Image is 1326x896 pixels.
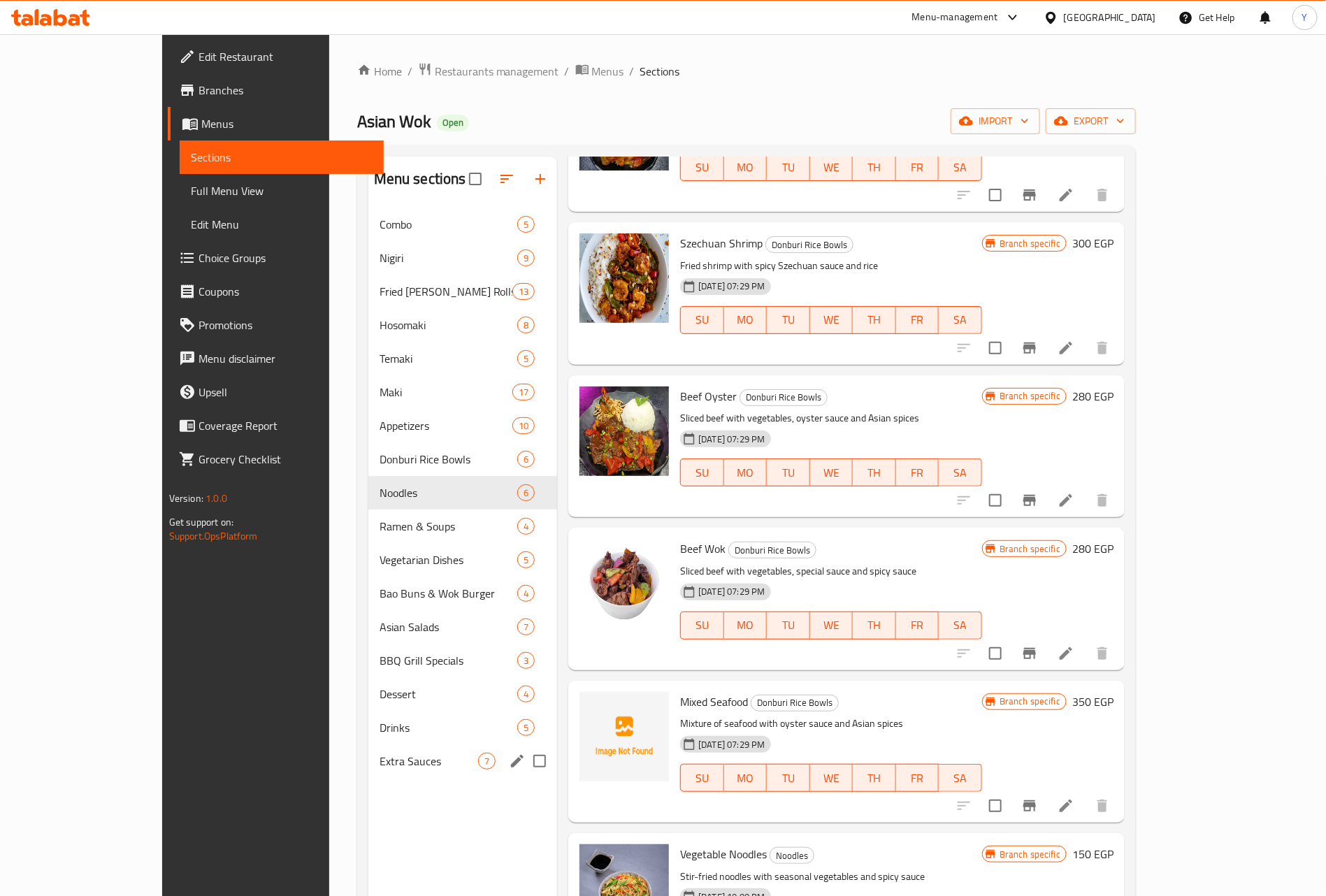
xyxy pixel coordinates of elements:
[767,612,810,640] button: TU
[751,695,838,711] span: Donburi Rice Bowls
[939,612,982,640] button: SA
[1013,789,1046,823] button: Branch-specific-item
[853,306,896,334] button: TH
[816,615,848,635] span: WE
[939,458,982,486] button: SA
[810,153,853,181] button: WE
[853,153,896,181] button: TH
[368,208,558,241] div: Combo5
[180,208,384,241] a: Edit Menu
[368,610,558,644] div: Asian Salads7
[1013,331,1046,365] button: Branch-specific-item
[380,686,517,702] span: Dessert
[994,237,1066,250] span: Branch specific
[680,458,723,486] button: SU
[518,721,534,735] span: 5
[1058,645,1074,662] a: Edit menu item
[944,310,977,330] span: SA
[368,644,558,677] div: BBQ Grill Specials3
[981,791,1010,821] span: Select to update
[766,237,853,253] span: Donburi Rice Bowls
[944,157,977,178] span: SA
[368,275,558,308] div: Fried [PERSON_NAME] Rolls13
[951,108,1040,134] button: import
[517,250,535,266] div: items
[724,306,768,334] button: MO
[730,768,762,788] span: MO
[772,310,805,330] span: TU
[518,554,534,567] span: 5
[728,542,816,558] div: Donburi Rice Bowls
[517,585,535,602] div: items
[513,419,534,433] span: 10
[810,306,853,334] button: WE
[772,768,805,788] span: TU
[524,162,557,196] button: Add section
[368,711,558,744] div: Drinks5
[981,180,1010,210] span: Select to update
[368,342,558,375] div: Temaki5
[357,62,1137,80] nav: breadcrumb
[357,106,431,137] span: Asian Wok
[1086,637,1119,670] button: delete
[944,615,977,635] span: SA
[368,476,558,510] div: Noodles6
[418,62,559,80] a: Restaurants management
[517,451,535,468] div: items
[191,182,373,199] span: Full Menu View
[512,283,535,300] div: items
[680,386,737,407] span: Beef Oyster
[729,542,816,558] span: Donburi Rice Bowls
[201,115,373,132] span: Menus
[368,442,558,476] div: Donburi Rice Bowls6
[680,844,767,865] span: Vegetable Noodles
[680,563,982,580] p: Sliced beef with vegetables, special sauce and spicy sauce
[680,257,982,275] p: Fried shrimp with spicy Szechuan sauce and rice
[180,140,384,174] a: Sections
[810,458,853,486] button: WE
[512,384,535,400] div: items
[1046,108,1136,134] button: export
[478,753,496,769] div: items
[858,463,891,483] span: TH
[1302,10,1308,25] span: Y
[180,174,384,208] a: Full Menu View
[1086,789,1119,823] button: delete
[169,527,258,545] a: Support.OpsPlatform
[816,310,848,330] span: WE
[902,310,934,330] span: FR
[858,157,891,178] span: TH
[724,153,768,181] button: MO
[1072,539,1114,558] h6: 280 EGP
[368,510,558,543] div: Ramen & Soups4
[380,484,517,501] div: Noodles
[517,652,535,669] div: items
[724,458,768,486] button: MO
[994,848,1066,861] span: Branch specific
[380,619,517,635] span: Asian Salads
[630,63,635,80] li: /
[169,513,233,531] span: Get support on:
[565,63,570,80] li: /
[575,62,624,80] a: Menus
[1057,113,1125,130] span: export
[772,157,805,178] span: TU
[740,389,827,405] span: Donburi Rice Bowls
[816,157,848,178] span: WE
[1058,340,1074,356] a: Edit menu item
[896,153,939,181] button: FR
[380,518,517,535] span: Ramen & Soups
[772,615,805,635] span: TU
[939,306,982,334] button: SA
[368,744,558,778] div: Extra Sauces7edit
[518,252,534,265] span: 9
[518,486,534,500] span: 6
[380,384,512,400] span: Maki
[1072,386,1114,406] h6: 280 EGP
[592,63,624,80] span: Menus
[517,518,535,535] div: items
[380,283,512,300] div: Fried Maki Rolls
[912,9,998,26] div: Menu-management
[380,417,512,434] span: Appetizers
